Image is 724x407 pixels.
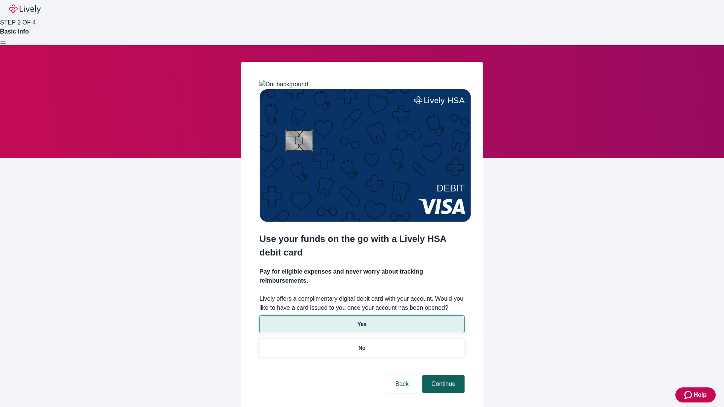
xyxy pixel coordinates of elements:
[259,89,471,222] img: Debit card
[9,5,41,14] img: Lively
[259,267,465,285] h4: Pay for eligible expenses and never worry about tracking reimbursements.
[693,390,707,399] span: Help
[684,390,693,399] svg: Zendesk support icon
[357,320,367,328] p: Yes
[259,80,308,89] img: Dot background
[386,375,418,393] button: Back
[259,232,465,259] h2: Use your funds on the go with a Lively HSA debit card
[422,375,465,393] button: Continue
[259,294,465,312] label: Lively offers a complimentary digital debit card with your account. Would you like to have a card...
[259,339,465,357] button: No
[359,344,366,352] p: No
[259,315,465,333] button: Yes
[675,387,716,402] button: Zendesk support iconHelp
